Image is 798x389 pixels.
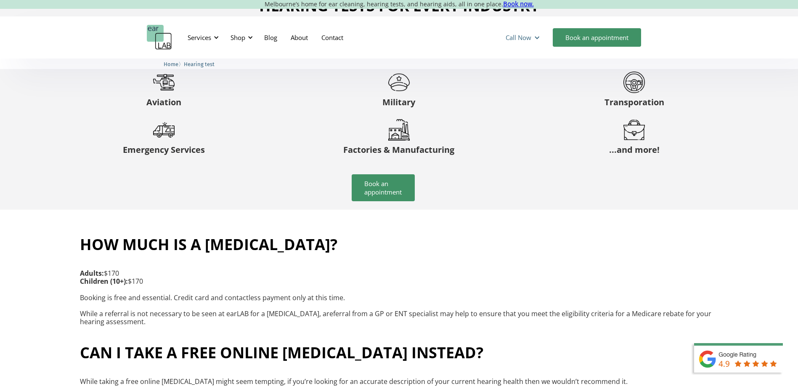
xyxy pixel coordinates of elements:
[188,33,211,42] div: Services
[146,96,181,108] strong: Aviation
[499,25,549,50] div: Call Now
[604,96,664,108] strong: Transporation
[123,144,205,155] strong: Emergency Services
[315,25,350,50] a: Contact
[609,144,660,155] strong: ...and more!
[184,60,215,68] a: Hearing test
[382,96,415,108] strong: Military
[80,277,128,286] strong: Children (10+):
[343,144,454,155] strong: Factories & Manufacturing
[164,60,184,69] li: 〉
[352,174,415,201] a: Book an appointment
[80,269,104,278] strong: Adults:
[231,33,245,42] div: Shop
[80,269,718,326] p: $170 $170 Booking is free and essential. Credit card and contactless payment only at this time. W...
[164,60,178,68] a: Home
[183,25,221,50] div: Services
[80,343,483,362] h2: Can I take a free online [MEDICAL_DATA] instead?
[225,25,255,50] div: Shop
[147,25,172,50] a: home
[184,61,215,67] span: Hearing test
[506,33,531,42] div: Call Now
[80,235,337,254] h2: How much is a [MEDICAL_DATA]?
[257,25,284,50] a: Blog
[284,25,315,50] a: About
[553,28,641,47] a: Book an appointment
[164,61,178,67] span: Home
